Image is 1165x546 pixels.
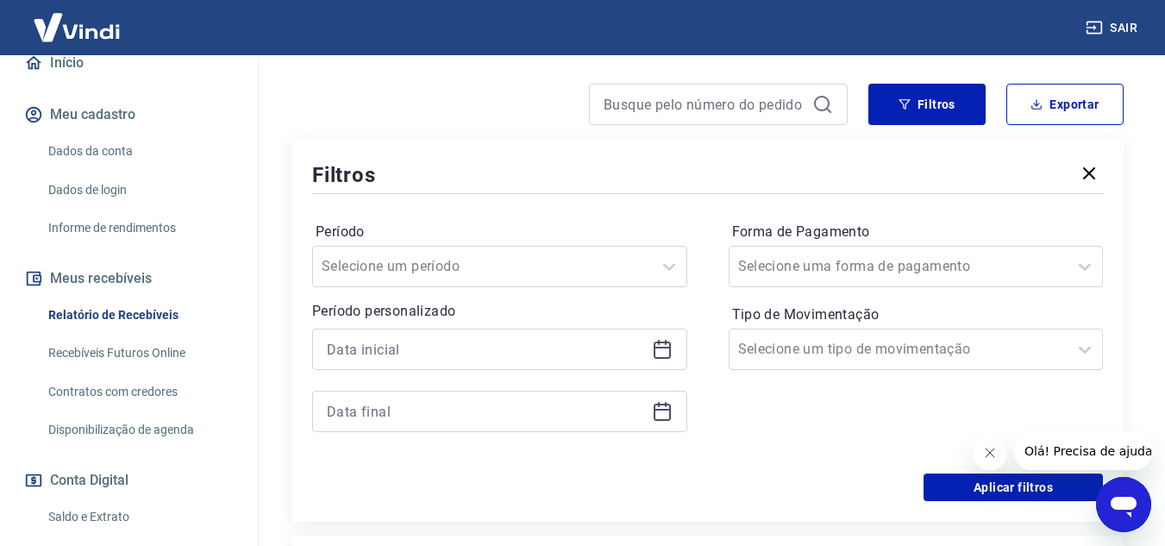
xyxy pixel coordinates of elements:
button: Meu cadastro [21,96,237,134]
iframe: Botão para abrir a janela de mensagens [1096,477,1151,532]
a: Dados da conta [41,134,237,169]
button: Conta Digital [21,461,237,499]
label: Forma de Pagamento [732,222,1100,242]
img: Vindi [21,1,133,53]
button: Meus recebíveis [21,260,237,298]
iframe: Fechar mensagem [973,436,1007,470]
button: Filtros [868,84,986,125]
a: Contratos com credores [41,374,237,410]
button: Exportar [1006,84,1124,125]
label: Tipo de Movimentação [732,304,1100,325]
a: Dados de login [41,173,237,208]
a: Relatório de Recebíveis [41,298,237,333]
input: Busque pelo número do pedido [604,91,805,117]
input: Data inicial [327,336,645,362]
button: Aplicar filtros [924,474,1103,501]
a: Recebíveis Futuros Online [41,336,237,371]
input: Data final [327,399,645,424]
a: Saldo e Extrato [41,499,237,535]
a: Disponibilização de agenda [41,412,237,448]
h5: Filtros [312,161,376,189]
a: Informe de rendimentos [41,210,237,246]
iframe: Mensagem da empresa [1014,432,1151,470]
label: Período [316,222,684,242]
p: Período personalizado [312,301,687,322]
button: Sair [1082,12,1144,44]
a: Início [21,44,237,82]
span: Olá! Precisa de ajuda? [10,12,145,26]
